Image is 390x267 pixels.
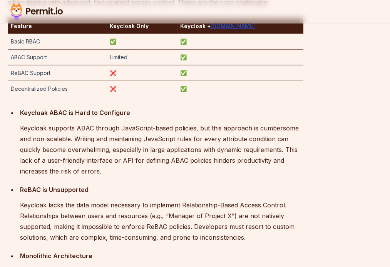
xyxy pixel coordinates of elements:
[107,18,177,34] th: Keycloak Only
[20,186,89,194] strong: ReBAC is Unsupported
[20,200,303,243] p: Keycloak lacks the data model necessary to implement Relationship-Based Access Control. Relations...
[20,109,130,117] strong: Keycloak ABAC is Hard to Configure
[107,34,177,50] td: ✅
[177,65,303,81] td: ✅
[107,65,177,81] td: ❌
[8,34,107,50] td: Basic RBAC
[20,123,303,177] p: Keycloak supports ABAC through JavaScript-based policies, but this approach is cumbersome and non...
[8,2,65,22] img: Permit logo
[8,81,107,97] td: Decentralized Policies
[8,18,107,34] th: Feature
[177,18,303,34] th: Keycloak +
[210,23,254,29] a: [DOMAIN_NAME]
[177,50,303,65] td: ✅
[177,81,303,97] td: ✅
[107,81,177,97] td: ❌
[8,65,107,81] td: ReBAC Support
[107,50,177,65] td: Limited
[20,252,92,260] strong: Monolithic Architecture
[8,50,107,65] td: ABAC Support
[177,34,303,50] td: ✅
